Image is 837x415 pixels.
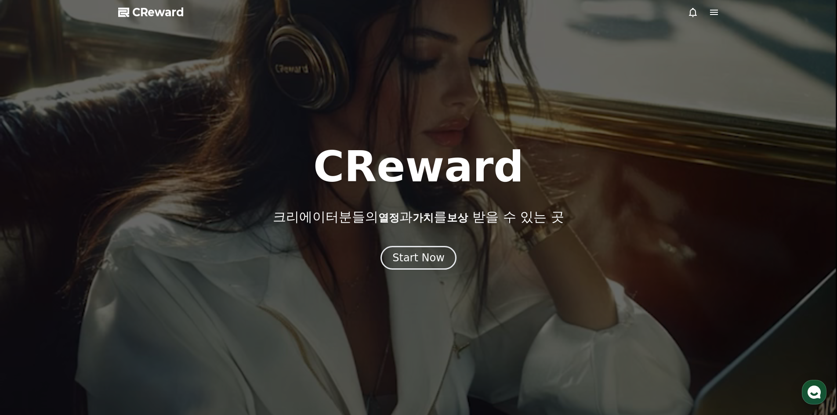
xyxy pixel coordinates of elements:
[313,146,524,188] h1: CReward
[273,209,564,225] p: 크리에이터분들의 과 를 받을 수 있는 곳
[380,246,457,270] button: Start Now
[380,255,457,263] a: Start Now
[413,212,434,224] span: 가치
[118,5,184,19] a: CReward
[378,212,399,224] span: 열정
[392,251,445,265] div: Start Now
[132,5,184,19] span: CReward
[447,212,468,224] span: 보상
